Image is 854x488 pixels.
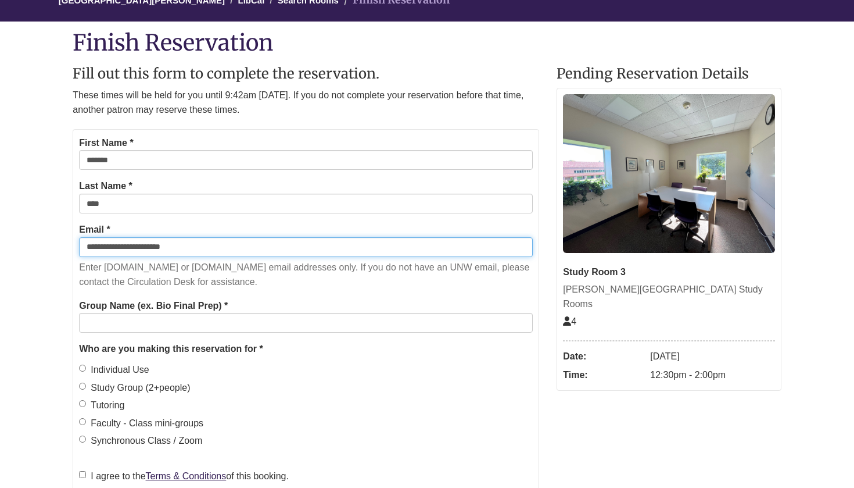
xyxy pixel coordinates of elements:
[563,282,775,312] div: [PERSON_NAME][GEOGRAPHIC_DATA] Study Rooms
[79,222,110,237] label: Email *
[73,30,781,55] h1: Finish Reservation
[79,362,149,377] label: Individual Use
[563,94,775,253] img: Study Room 3
[146,471,227,481] a: Terms & Conditions
[79,471,86,478] input: I agree to theTerms & Conditionsof this booking.
[79,136,133,151] label: First Name *
[79,436,86,443] input: Synchronous Class / Zoom
[79,383,86,390] input: Study Group (2+people)
[79,341,533,357] legend: Who are you making this reservation for *
[79,179,132,194] label: Last Name *
[79,260,533,290] p: Enter [DOMAIN_NAME] or [DOMAIN_NAME] email addresses only. If you do not have an UNW email, pleas...
[563,366,644,384] dt: Time:
[79,380,190,396] label: Study Group (2+people)
[650,347,775,366] dd: [DATE]
[79,400,86,407] input: Tutoring
[650,366,775,384] dd: 12:30pm - 2:00pm
[73,88,539,117] p: These times will be held for you until 9:42am [DATE]. If you do not complete your reservation bef...
[563,316,576,326] span: The capacity of this space
[79,418,86,425] input: Faculty - Class mini-groups
[563,347,644,366] dt: Date:
[79,433,202,448] label: Synchronous Class / Zoom
[79,416,203,431] label: Faculty - Class mini-groups
[79,298,228,314] label: Group Name (ex. Bio Final Prep) *
[557,66,781,81] h2: Pending Reservation Details
[79,469,289,484] label: I agree to the of this booking.
[79,398,124,413] label: Tutoring
[563,265,775,280] div: Study Room 3
[73,66,539,81] h2: Fill out this form to complete the reservation.
[79,365,86,372] input: Individual Use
